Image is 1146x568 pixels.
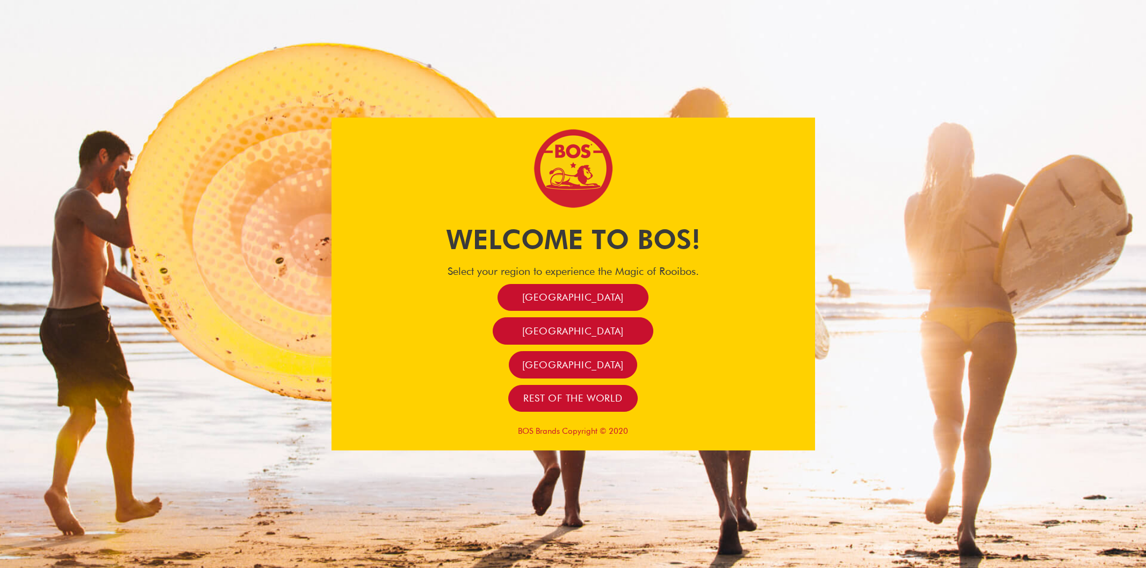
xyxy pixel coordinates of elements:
a: [GEOGRAPHIC_DATA] [509,351,637,378]
p: BOS Brands Copyright © 2020 [331,426,815,436]
a: [GEOGRAPHIC_DATA] [493,317,654,345]
span: [GEOGRAPHIC_DATA] [522,325,624,337]
h4: Select your region to experience the Magic of Rooibos. [331,265,815,278]
span: Rest of the world [523,392,623,404]
a: Rest of the world [508,385,638,412]
span: [GEOGRAPHIC_DATA] [522,291,624,303]
img: Bos Brands [533,128,614,209]
h1: Welcome to BOS! [331,221,815,258]
a: [GEOGRAPHIC_DATA] [498,284,649,311]
span: [GEOGRAPHIC_DATA] [522,359,624,371]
